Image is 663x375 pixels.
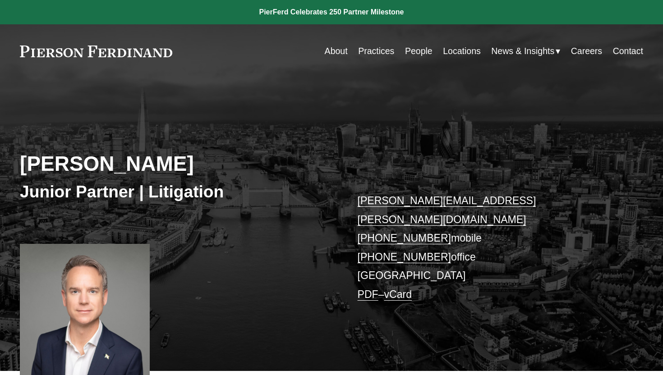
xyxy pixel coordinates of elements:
[20,151,331,177] h2: [PERSON_NAME]
[405,42,433,60] a: People
[358,288,378,300] a: PDF
[20,181,331,202] h3: Junior Partner | Litigation
[491,42,560,60] a: folder dropdown
[384,288,412,300] a: vCard
[491,43,554,59] span: News & Insights
[613,42,643,60] a: Contact
[358,42,394,60] a: Practices
[571,42,602,60] a: Careers
[358,192,617,304] p: mobile office [GEOGRAPHIC_DATA] –
[325,42,348,60] a: About
[358,251,451,263] a: [PHONE_NUMBER]
[443,42,481,60] a: Locations
[358,195,536,225] a: [PERSON_NAME][EMAIL_ADDRESS][PERSON_NAME][DOMAIN_NAME]
[358,232,451,244] a: [PHONE_NUMBER]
